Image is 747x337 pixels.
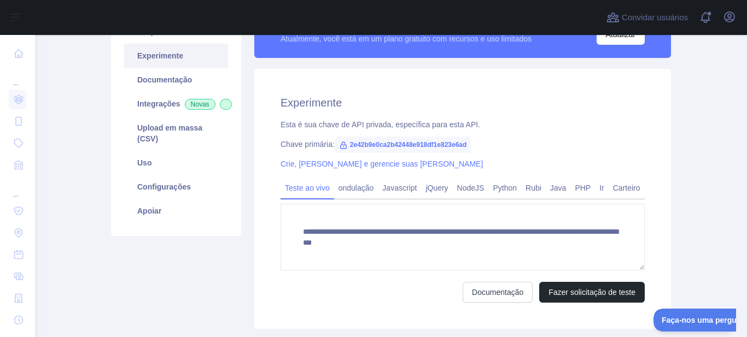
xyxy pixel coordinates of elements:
font: Convidar usuários [622,13,688,22]
font: Fazer solicitação de teste [548,288,635,297]
button: Fazer solicitação de teste [539,282,645,303]
font: Experimente [281,97,342,109]
font: Chave primária: [281,140,335,149]
a: Documentação [124,68,228,92]
a: Upload em massa (CSV) [124,116,228,151]
iframe: Alternar Suporte ao Cliente [653,309,736,332]
font: 2e42b9e0ca2b42448e918df1e823e6ad [350,141,467,149]
font: Configurações [137,182,191,191]
font: Teste ao vivo [285,184,330,192]
font: Experimente [137,51,183,60]
a: Crie, [PERSON_NAME] e gerencie suas [PERSON_NAME] [281,159,483,168]
font: Novas [191,100,209,108]
font: Rubi [526,184,541,192]
font: Uso [137,158,151,167]
font: ... [13,191,19,198]
a: Uso [124,151,228,175]
a: Documentação [463,282,533,303]
font: PHP [575,184,591,192]
font: Esta é sua chave de API privada, específica para esta API. [281,120,480,129]
a: IntegraçõesNovas [124,92,228,116]
font: Apoiar [137,206,161,215]
font: Java [550,184,567,192]
font: Faça-nos uma pergunta [8,7,95,16]
a: Configurações [124,175,228,199]
font: Documentação [472,288,523,297]
font: Documentação [137,75,192,84]
font: ondulação [339,184,374,192]
font: Upload em massa (CSV) [137,123,202,143]
font: Javascript [382,184,417,192]
font: Python [493,184,517,192]
font: NodeJS [457,184,485,192]
font: jQuery [425,184,448,192]
font: ... [13,79,19,87]
font: Integrações [137,99,180,108]
button: Convidar usuários [604,9,690,26]
font: Ir [599,184,604,192]
font: Carteiro [613,184,640,192]
font: Atualmente, você está em um plano gratuito com recursos e uso limitados [281,34,532,43]
a: Experimente [124,44,228,68]
a: Apoiar [124,199,228,223]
